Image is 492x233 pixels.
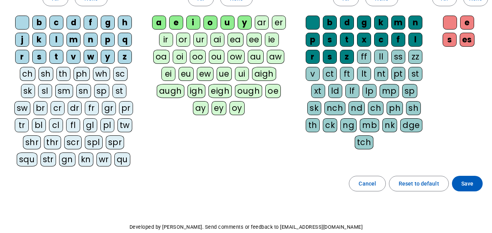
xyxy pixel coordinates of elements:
div: bl [32,118,46,132]
div: t [49,50,63,64]
div: es [460,33,474,47]
div: y [101,50,115,64]
div: pl [100,118,114,132]
div: ur [193,33,207,47]
div: b [323,16,337,30]
div: c [49,16,63,30]
div: z [118,50,132,64]
div: wr [96,152,111,166]
div: zz [408,50,422,64]
div: w [84,50,98,64]
div: t [340,33,354,47]
div: qu [114,152,130,166]
div: oa [153,50,170,64]
div: ar [255,16,269,30]
button: Save [452,176,483,191]
div: z [340,50,354,64]
div: ct [323,67,337,81]
div: ff [357,50,371,64]
div: n [408,16,422,30]
div: ey [212,101,226,115]
div: lp [362,84,376,98]
div: th [306,118,320,132]
div: or [176,33,190,47]
div: xt [311,84,325,98]
div: ew [197,67,214,81]
div: r [15,50,29,64]
div: thr [44,135,61,149]
div: nch [324,101,346,115]
div: s [32,50,46,64]
div: dge [400,118,422,132]
div: ph [387,101,403,115]
button: Reset to default [389,176,449,191]
div: sk [307,101,321,115]
div: p [101,33,115,47]
div: sl [38,84,52,98]
div: oo [190,50,206,64]
div: o [203,16,217,30]
div: u [221,16,235,30]
div: l [408,33,422,47]
div: nd [348,101,365,115]
div: h [118,16,132,30]
div: gr [102,101,116,115]
div: ay [193,101,208,115]
div: s [443,33,457,47]
div: k [374,16,388,30]
div: i [186,16,200,30]
div: p [306,33,320,47]
div: m [67,33,81,47]
div: v [67,50,81,64]
div: shr [23,135,41,149]
div: f [84,16,98,30]
div: oy [229,101,245,115]
div: wh [93,67,110,81]
div: spr [106,135,124,149]
div: ee [247,33,262,47]
div: q [118,33,132,47]
div: nt [374,67,388,81]
div: ea [228,33,243,47]
span: Reset to default [399,179,439,188]
div: e [169,16,183,30]
div: y [238,16,252,30]
div: ir [159,33,173,47]
div: mp [380,84,399,98]
div: sh [39,67,53,81]
div: br [33,101,47,115]
div: n [84,33,98,47]
div: ch [20,67,35,81]
div: s [323,50,337,64]
div: eu [179,67,194,81]
div: g [101,16,115,30]
div: ck [323,118,337,132]
div: j [15,33,29,47]
div: pt [391,67,405,81]
div: g [357,16,371,30]
div: str [40,152,56,166]
div: s [323,33,337,47]
div: scr [64,135,82,149]
div: st [408,67,422,81]
div: ei [161,67,175,81]
span: Save [461,179,473,188]
div: aigh [252,67,276,81]
div: pr [119,101,133,115]
div: eigh [208,84,232,98]
div: er [272,16,286,30]
div: sn [76,84,91,98]
div: st [112,84,126,98]
div: r [306,50,320,64]
div: ough [235,84,262,98]
div: ie [265,33,279,47]
div: ow [228,50,245,64]
div: oi [173,50,187,64]
button: Cancel [349,176,386,191]
div: dr [68,101,82,115]
div: tch [355,135,374,149]
div: fr [85,101,99,115]
div: f [391,33,405,47]
div: gl [83,118,97,132]
div: fl [66,118,80,132]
